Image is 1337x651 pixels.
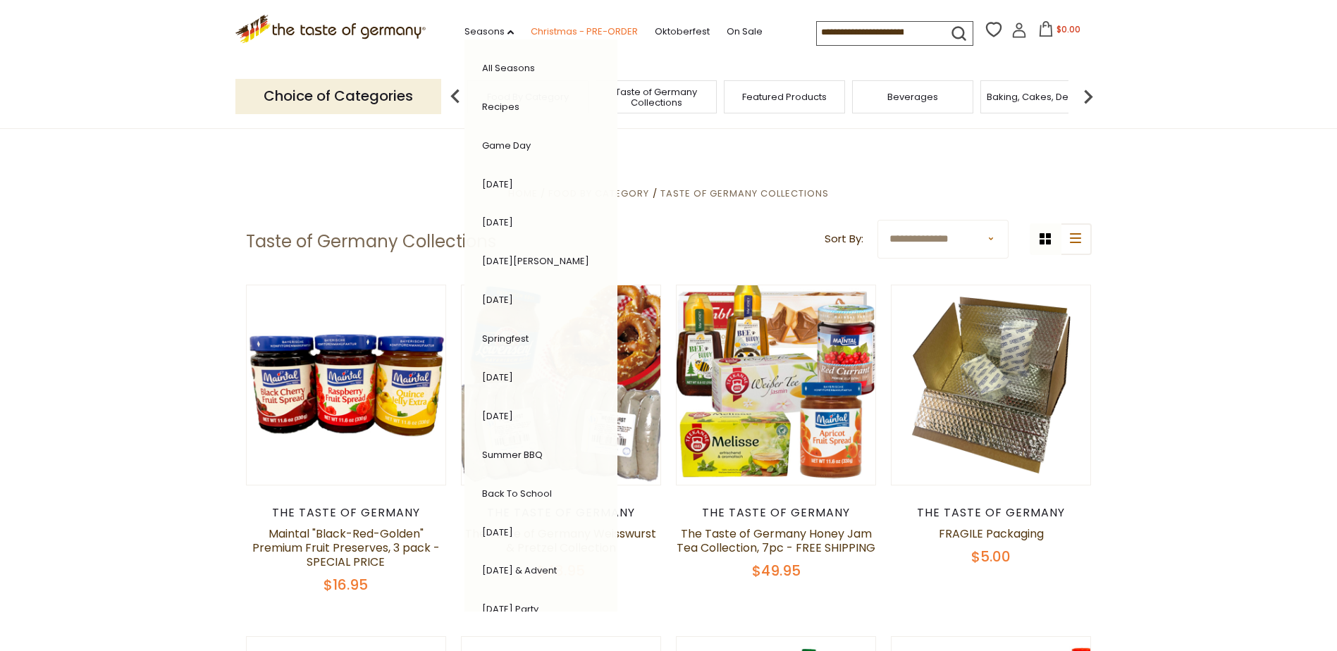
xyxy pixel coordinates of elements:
a: [DATE] & Advent [482,564,557,577]
img: next arrow [1074,82,1102,111]
span: $16.95 [324,575,368,595]
a: FRAGILE Packaging [939,526,1044,542]
a: Beverages [887,92,938,102]
a: Summer BBQ [482,448,543,461]
a: Maintal "Black-Red-Golden" Premium Fruit Preserves, 3 pack - SPECIAL PRICE [252,526,440,570]
img: Maintal "Black-Red-Golden" Premium Fruit Preserves, 3 pack - SPECIAL PRICE [247,285,446,485]
a: Back to School [482,487,552,500]
span: $0.00 [1056,23,1080,35]
a: Taste of Germany Collections [600,87,713,108]
img: The Taste of Germany Weisswurst & Pretzel Collection [462,285,661,485]
a: Game Day [482,139,531,152]
a: [DATE] [482,293,513,306]
div: The Taste of Germany [676,506,877,520]
button: $0.00 [1030,21,1090,42]
img: FRAGILE Packaging [892,285,1091,485]
span: $5.00 [971,547,1011,566]
p: Choice of Categories [235,79,441,113]
label: Sort By: [825,230,863,248]
a: Recipes [482,100,519,113]
a: Baking, Cakes, Desserts [987,92,1096,102]
div: The Taste of Germany [461,506,662,520]
h1: Taste of Germany Collections [246,231,496,252]
a: [DATE] [482,216,513,229]
img: The Taste of Germany Honey Jam Tea Collection, 7pc - FREE SHIPPING [677,285,876,485]
a: Oktoberfest [655,24,710,39]
a: [DATE] [482,409,513,423]
a: Springfest [482,332,529,345]
span: $49.95 [752,561,801,581]
a: [DATE][PERSON_NAME] [482,254,589,268]
a: [DATE] [482,371,513,384]
div: The Taste of Germany [246,506,447,520]
a: Christmas - PRE-ORDER [531,24,638,39]
a: On Sale [727,24,763,39]
a: Taste of Germany Collections [660,187,829,200]
a: All Seasons [482,61,535,75]
a: [DATE] [482,178,513,191]
a: Seasons [464,24,514,39]
a: Featured Products [742,92,827,102]
a: The Taste of Germany Honey Jam Tea Collection, 7pc - FREE SHIPPING [677,526,875,556]
a: [DATE] Party [482,602,538,616]
a: [DATE] [482,526,513,539]
div: The Taste of Germany [891,506,1092,520]
img: previous arrow [441,82,469,111]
